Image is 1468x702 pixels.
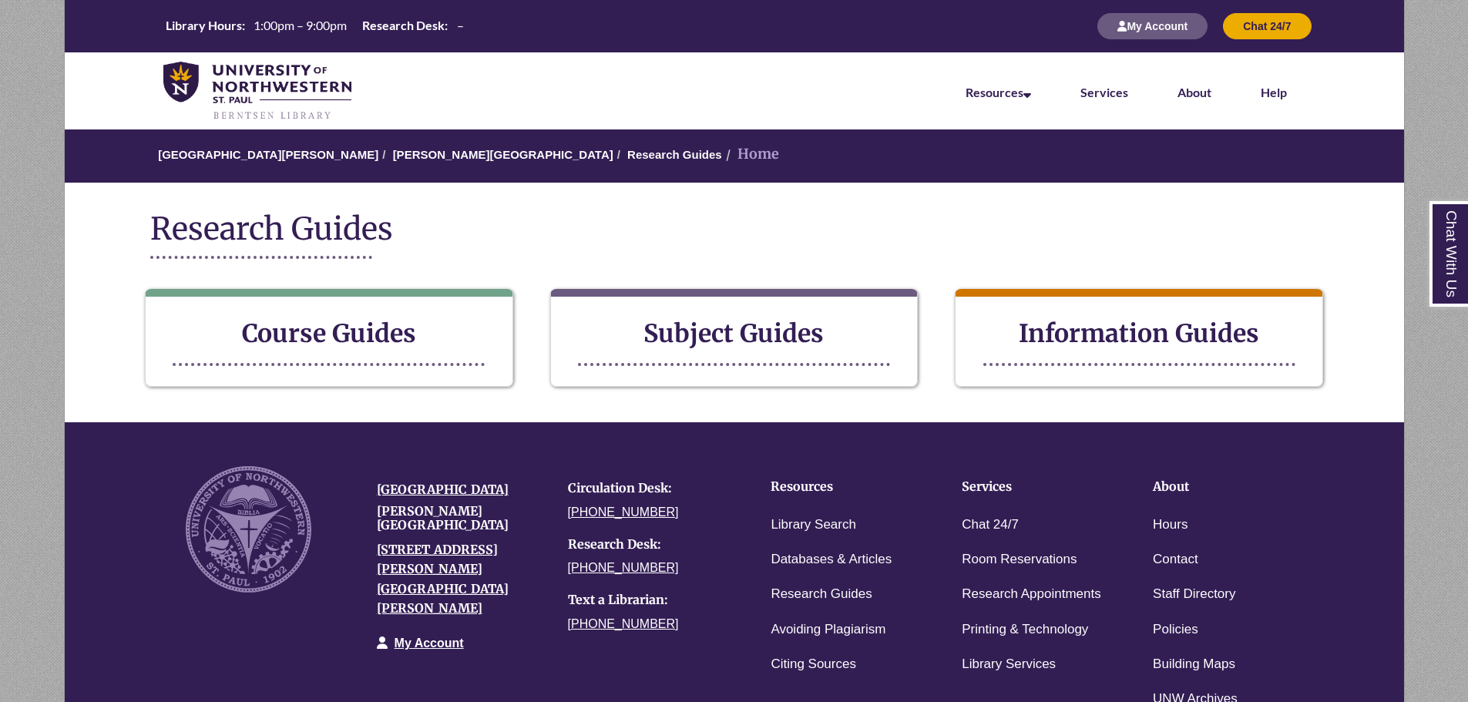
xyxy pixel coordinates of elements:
a: Staff Directory [1153,583,1235,606]
a: [PHONE_NUMBER] [568,617,679,630]
a: Contact [1153,549,1198,571]
h4: Resources [771,480,914,494]
button: Chat 24/7 [1223,13,1311,39]
a: Resources [966,85,1031,99]
a: Library Services [962,653,1056,676]
a: [STREET_ADDRESS][PERSON_NAME][GEOGRAPHIC_DATA][PERSON_NAME] [377,542,509,616]
span: Research Guides [150,210,393,248]
strong: Information Guides [1019,318,1259,349]
img: UNWSP Library Logo [163,62,352,122]
strong: Course Guides [242,318,416,349]
a: Avoiding Plagiarism [771,619,885,641]
a: Services [1080,85,1128,99]
a: My Account [395,637,464,650]
a: [GEOGRAPHIC_DATA][PERSON_NAME] [158,148,378,161]
a: Research Guides [771,583,872,606]
table: Hours Today [160,17,470,34]
a: [PERSON_NAME][GEOGRAPHIC_DATA] [393,148,613,161]
h4: About [1153,480,1296,494]
a: Chat 24/7 [962,514,1019,536]
a: Library Search [771,514,856,536]
th: Research Desk: [356,17,450,34]
img: UNW seal [186,466,311,592]
a: About [1177,85,1211,99]
a: Help [1261,85,1287,99]
h4: Services [962,480,1105,494]
a: Databases & Articles [771,549,892,571]
a: Citing Sources [771,653,856,676]
a: Policies [1153,619,1198,641]
a: My Account [1097,19,1208,32]
h4: [PERSON_NAME][GEOGRAPHIC_DATA] [377,505,545,532]
a: Chat 24/7 [1223,19,1311,32]
span: – [457,18,464,32]
th: Library Hours: [160,17,247,34]
a: Building Maps [1153,653,1235,676]
a: Hours Today [160,17,470,35]
a: [GEOGRAPHIC_DATA] [377,482,509,497]
h4: Research Desk: [568,538,736,552]
a: Research Guides [627,148,722,161]
a: Hours [1153,514,1188,536]
a: Printing & Technology [962,619,1088,641]
button: My Account [1097,13,1208,39]
strong: Subject Guides [643,318,824,349]
span: 1:00pm – 9:00pm [254,18,347,32]
a: [PHONE_NUMBER] [568,506,679,519]
h4: Text a Librarian: [568,593,736,607]
h4: Circulation Desk: [568,482,736,495]
li: Home [722,143,779,166]
a: Room Reservations [962,549,1077,571]
a: Research Appointments [962,583,1101,606]
a: [PHONE_NUMBER] [568,561,679,574]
